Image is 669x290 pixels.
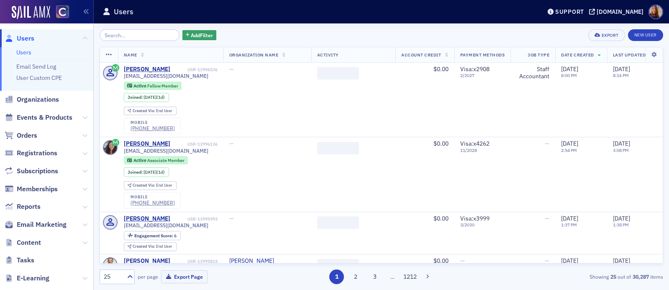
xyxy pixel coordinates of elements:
div: Created Via: End User [124,242,177,251]
input: Search… [100,29,179,41]
span: Active [133,157,147,163]
span: $0.00 [433,257,449,264]
div: Active: Active: Fellow Member [124,82,182,90]
a: [PERSON_NAME] [124,66,170,73]
a: Email Marketing [5,220,67,229]
a: Registrations [5,149,57,158]
span: 11 / 2028 [460,148,505,153]
button: 1 [329,269,344,284]
a: New User [628,29,663,41]
img: SailAMX [12,6,50,19]
div: End User [133,244,172,249]
a: Content [5,238,41,247]
button: [DOMAIN_NAME] [589,9,646,15]
span: Registrations [17,149,57,158]
span: Add Filter [191,31,213,39]
span: Activity [317,52,339,58]
div: Joined: 2025-08-12 00:00:00 [124,167,169,177]
span: Content [17,238,41,247]
span: [DATE] [561,215,578,222]
div: [DOMAIN_NAME] [597,8,643,15]
button: 3 [367,269,382,284]
span: $0.00 [433,215,449,222]
span: Joined : [128,95,144,100]
span: Active [133,83,147,89]
div: Showing out of items [481,273,663,280]
a: Active Associate Member [127,158,184,163]
div: mobile [131,195,175,200]
div: End User [133,109,172,113]
div: Staff Accountant [516,66,549,80]
span: Visa : x3999 [460,215,490,222]
a: [PERSON_NAME] [124,257,170,265]
div: (1d) [144,169,165,175]
strong: 30,287 [631,273,650,280]
span: [EMAIL_ADDRESS][DOMAIN_NAME] [124,148,208,154]
span: [DATE] [561,65,578,73]
span: Job Type [528,52,549,58]
span: [DATE] [613,215,630,222]
span: Fellow Member [147,83,178,89]
span: Created Via : [133,108,156,113]
span: [EMAIL_ADDRESS][DOMAIN_NAME] [124,73,208,79]
span: Organizations [17,95,59,104]
span: 2 / 2027 [460,73,505,78]
span: Tasks [17,256,34,265]
span: Created Via : [133,244,156,249]
span: ‌ [317,67,359,80]
button: 1212 [402,269,417,284]
div: (1d) [144,95,165,100]
span: Account Credit [401,52,441,58]
button: 2 [349,269,363,284]
span: Created Via : [133,182,156,188]
div: End User [133,183,172,188]
span: Organization Name [229,52,279,58]
a: Reports [5,202,41,211]
a: [PERSON_NAME] [124,215,170,223]
span: Date Created [561,52,594,58]
span: Reports [17,202,41,211]
div: mobile [131,120,175,125]
span: Associate Member [147,157,185,163]
div: Joined: 2025-08-12 00:00:00 [124,93,169,102]
span: [DATE] [613,65,630,73]
span: — [460,257,465,264]
div: USR-13996536 [172,67,218,72]
span: [DATE] [561,257,578,264]
strong: 25 [609,273,618,280]
a: Tasks [5,256,34,265]
span: Last Updated [613,52,646,58]
span: Events & Products [17,113,72,122]
div: [PHONE_NUMBER] [131,125,175,131]
span: — [229,140,234,147]
time: 1:38 PM [613,222,629,228]
a: Email Send Log [16,63,56,70]
span: — [545,215,549,222]
label: per page [138,273,158,280]
div: [PERSON_NAME] [124,140,170,148]
a: E-Learning [5,274,49,283]
a: Subscriptions [5,167,58,176]
span: [DATE] [144,169,156,175]
span: Joined : [128,169,144,175]
span: Hoskin Farina & Kampf PC [229,257,305,272]
a: Users [5,34,34,43]
time: 8:16 PM [613,72,629,78]
span: ‌ [317,216,359,229]
div: USR-13995815 [172,259,218,264]
a: Memberships [5,185,58,194]
span: Profile [648,5,663,19]
h1: Users [114,7,133,17]
span: Name [124,52,137,58]
div: [PHONE_NUMBER] [131,200,175,206]
time: 3:08 PM [613,147,629,153]
a: Events & Products [5,113,72,122]
div: Active: Active: Associate Member [124,156,188,164]
div: Created Via: End User [124,107,177,115]
span: Visa : x2908 [460,65,490,73]
a: View Homepage [50,5,69,20]
span: [DATE] [561,140,578,147]
div: Engagement Score: 6 [124,231,181,240]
